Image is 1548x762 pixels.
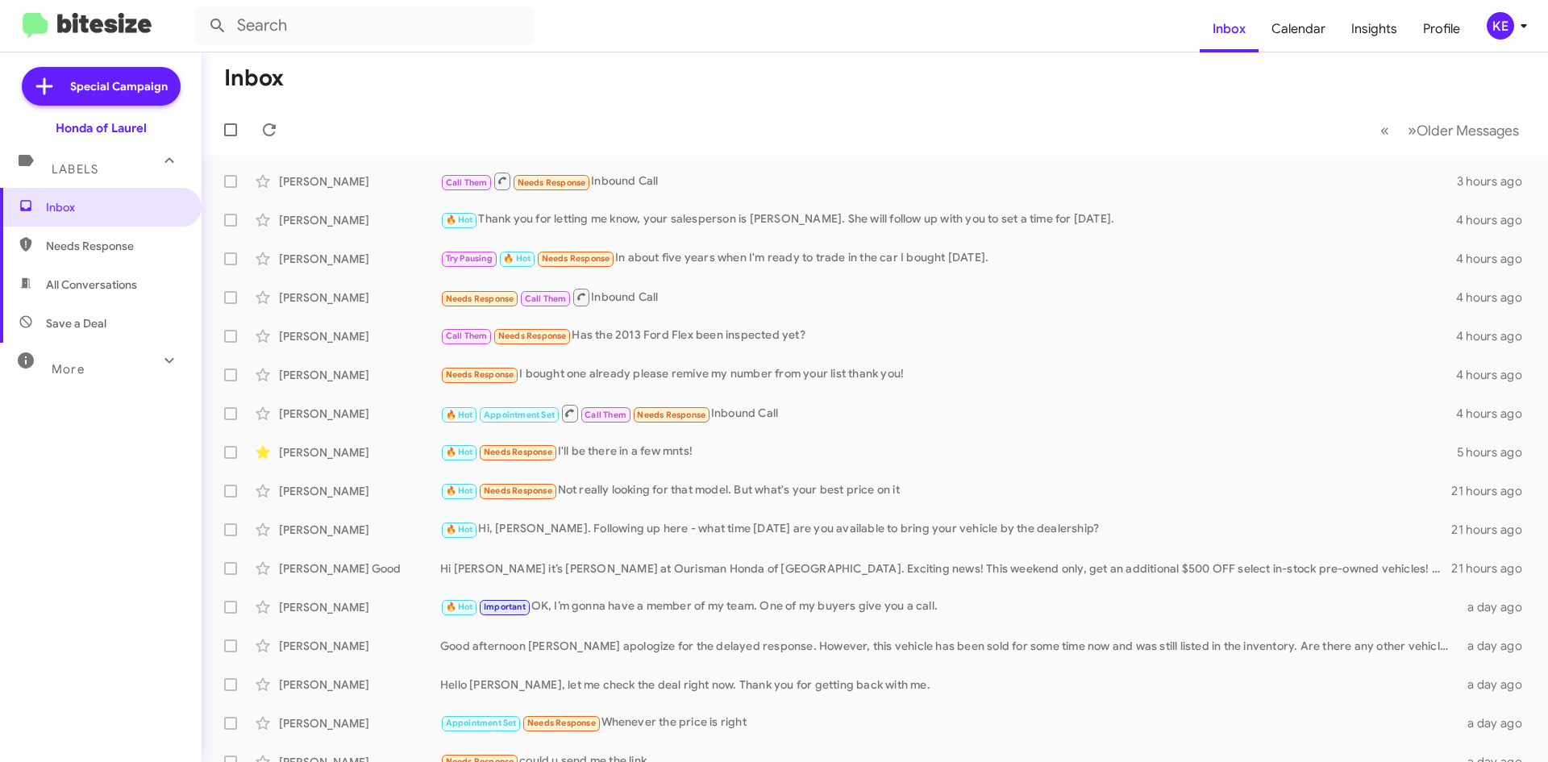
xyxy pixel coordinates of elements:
div: 3 hours ago [1457,173,1535,189]
div: [PERSON_NAME] [279,677,440,693]
div: [PERSON_NAME] [279,483,440,499]
span: Needs Response [637,410,705,420]
span: Needs Response [542,253,610,264]
span: Appointment Set [484,410,555,420]
div: Inbound Call [440,403,1456,423]
span: Important [484,602,526,612]
div: Hello [PERSON_NAME], let me check the deal right now. Thank you for getting back with me. [440,677,1458,693]
span: Needs Response [498,331,567,341]
span: Call Them [446,177,488,188]
span: More [52,362,85,377]
div: In about five years when I'm ready to trade in the car I bought [DATE]. [440,249,1456,268]
span: Labels [52,162,98,177]
div: [PERSON_NAME] [279,173,440,189]
a: Insights [1338,6,1410,52]
div: [PERSON_NAME] [279,638,440,654]
span: Needs Response [484,485,552,496]
div: 4 hours ago [1456,406,1535,422]
a: Special Campaign [22,67,181,106]
span: Appointment Set [446,718,517,728]
span: Special Campaign [70,78,168,94]
div: [PERSON_NAME] [279,522,440,538]
div: I'll be there in a few mnts! [440,443,1457,461]
div: a day ago [1458,599,1535,615]
span: Call Them [585,410,626,420]
div: 5 hours ago [1457,444,1535,460]
span: « [1380,120,1389,140]
nav: Page navigation example [1371,114,1529,147]
div: [PERSON_NAME] [279,328,440,344]
div: Inbound Call [440,287,1456,307]
span: Needs Response [484,447,552,457]
span: 🔥 Hot [446,410,473,420]
div: 4 hours ago [1456,212,1535,228]
div: I bought one already please remive my number from your list thank you! [440,365,1456,384]
div: [PERSON_NAME] [279,289,440,306]
div: Inbound Call [440,171,1457,191]
input: Search [195,6,534,45]
span: 🔥 Hot [446,485,473,496]
button: KE [1473,12,1530,40]
div: a day ago [1458,677,1535,693]
span: Needs Response [46,238,183,254]
a: Calendar [1259,6,1338,52]
button: Previous [1371,114,1399,147]
span: 🔥 Hot [503,253,531,264]
div: 4 hours ago [1456,367,1535,383]
div: Good afternoon [PERSON_NAME] apologize for the delayed response. However, this vehicle has been s... [440,638,1458,654]
a: Profile [1410,6,1473,52]
span: Save a Deal [46,315,106,331]
div: 4 hours ago [1456,289,1535,306]
div: Thank you for letting me know, your salesperson is [PERSON_NAME]. She will follow up with you to ... [440,210,1456,229]
div: 4 hours ago [1456,328,1535,344]
div: Not really looking for that model. But what's your best price on it [440,481,1451,500]
div: [PERSON_NAME] [279,251,440,267]
div: [PERSON_NAME] [279,599,440,615]
div: 21 hours ago [1451,483,1535,499]
div: Whenever the price is right [440,714,1458,732]
span: Older Messages [1417,122,1519,139]
div: Hi, [PERSON_NAME]. Following up here - what time [DATE] are you available to bring your vehicle b... [440,520,1451,539]
div: Has the 2013 Ford Flex been inspected yet? [440,327,1456,345]
span: 🔥 Hot [446,524,473,535]
span: Try Pausing [446,253,493,264]
h1: Inbox [224,65,284,91]
span: Inbox [46,199,183,215]
div: 4 hours ago [1456,251,1535,267]
span: Needs Response [527,718,596,728]
span: Call Them [446,331,488,341]
div: KE [1487,12,1514,40]
button: Next [1398,114,1529,147]
div: [PERSON_NAME] [279,406,440,422]
div: 21 hours ago [1451,560,1535,577]
div: [PERSON_NAME] [279,444,440,460]
div: a day ago [1458,638,1535,654]
span: 🔥 Hot [446,447,473,457]
div: [PERSON_NAME] [279,367,440,383]
div: Honda of Laurel [56,120,147,136]
div: OK, I’m gonna have a member of my team. One of my buyers give you a call. [440,598,1458,616]
span: Needs Response [518,177,586,188]
a: Inbox [1200,6,1259,52]
div: [PERSON_NAME] [279,212,440,228]
span: 🔥 Hot [446,602,473,612]
span: » [1408,120,1417,140]
div: [PERSON_NAME] [279,715,440,731]
span: 🔥 Hot [446,214,473,225]
span: All Conversations [46,277,137,293]
span: Call Them [525,294,567,304]
span: Needs Response [446,369,514,380]
div: [PERSON_NAME] Good [279,560,440,577]
div: Hi [PERSON_NAME] it’s [PERSON_NAME] at Ourisman Honda of [GEOGRAPHIC_DATA]. Exciting news! This w... [440,560,1451,577]
div: a day ago [1458,715,1535,731]
div: 21 hours ago [1451,522,1535,538]
span: Needs Response [446,294,514,304]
